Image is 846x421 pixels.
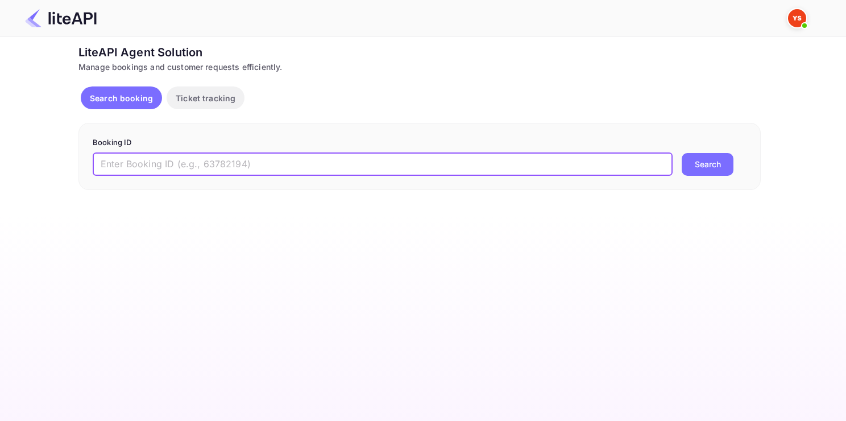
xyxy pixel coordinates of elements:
div: Manage bookings and customer requests efficiently. [78,61,761,73]
img: LiteAPI Logo [25,9,97,27]
p: Search booking [90,92,153,104]
p: Booking ID [93,137,747,148]
div: LiteAPI Agent Solution [78,44,761,61]
input: Enter Booking ID (e.g., 63782194) [93,153,673,176]
p: Ticket tracking [176,92,235,104]
button: Search [682,153,733,176]
img: Yandex Support [788,9,806,27]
